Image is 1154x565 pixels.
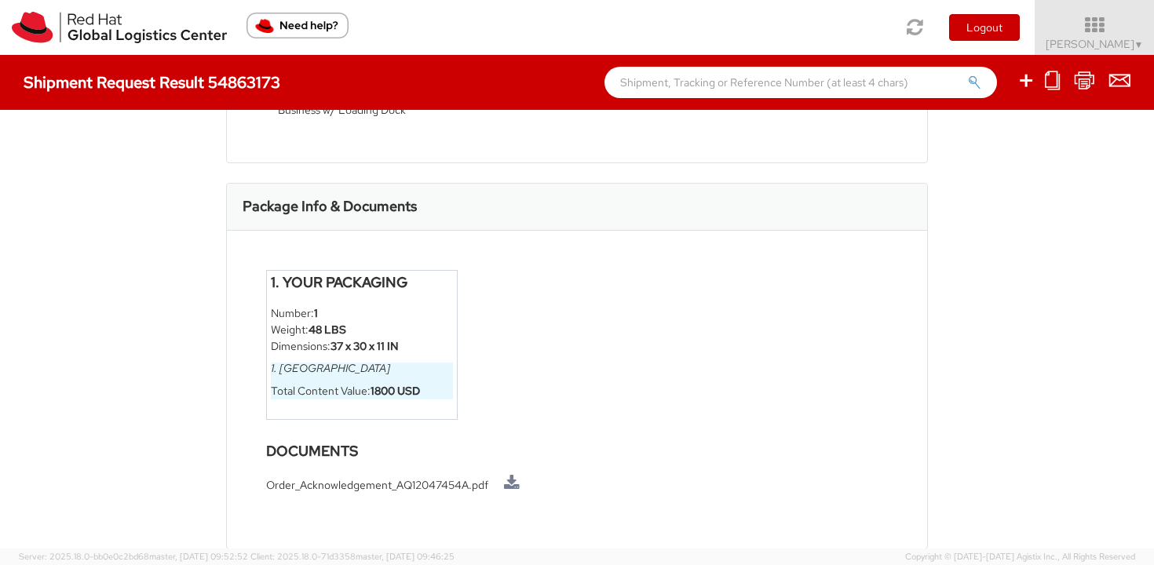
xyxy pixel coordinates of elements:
span: master, [DATE] 09:52:52 [149,551,248,562]
img: rh-logistics-00dfa346123c4ec078e1.svg [12,12,227,43]
li: Dimensions: [271,338,453,355]
input: Shipment, Tracking or Reference Number (at least 4 chars) [604,67,997,98]
li: Total Content Value: [271,383,453,399]
button: Logout [949,14,1020,41]
h4: 1. Your Packaging [271,275,453,290]
li: Number: [271,305,453,322]
span: [PERSON_NAME] [1046,37,1144,51]
span: ▼ [1134,38,1144,51]
span: Copyright © [DATE]-[DATE] Agistix Inc., All Rights Reserved [905,551,1135,563]
strong: 48 LBS [309,323,346,337]
span: master, [DATE] 09:46:25 [356,551,455,562]
button: Need help? [247,13,349,38]
span: Server: 2025.18.0-bb0e0c2bd68 [19,551,248,562]
strong: 1 [314,306,318,320]
h6: 1. [GEOGRAPHIC_DATA] [271,363,453,374]
strong: 37 x 30 x 11 IN [330,339,399,353]
h4: Documents [266,443,888,459]
li: Weight: [271,322,453,338]
td: Business w/ Loading Dock [278,102,553,123]
li: Order_Acknowledgement_AQ12047454A.pdf [266,475,888,494]
h4: Shipment Request Result 54863173 [24,74,280,91]
span: Client: 2025.18.0-71d3358 [250,551,455,562]
strong: 1800 USD [371,384,420,398]
h3: Package Info & Documents [243,199,417,214]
